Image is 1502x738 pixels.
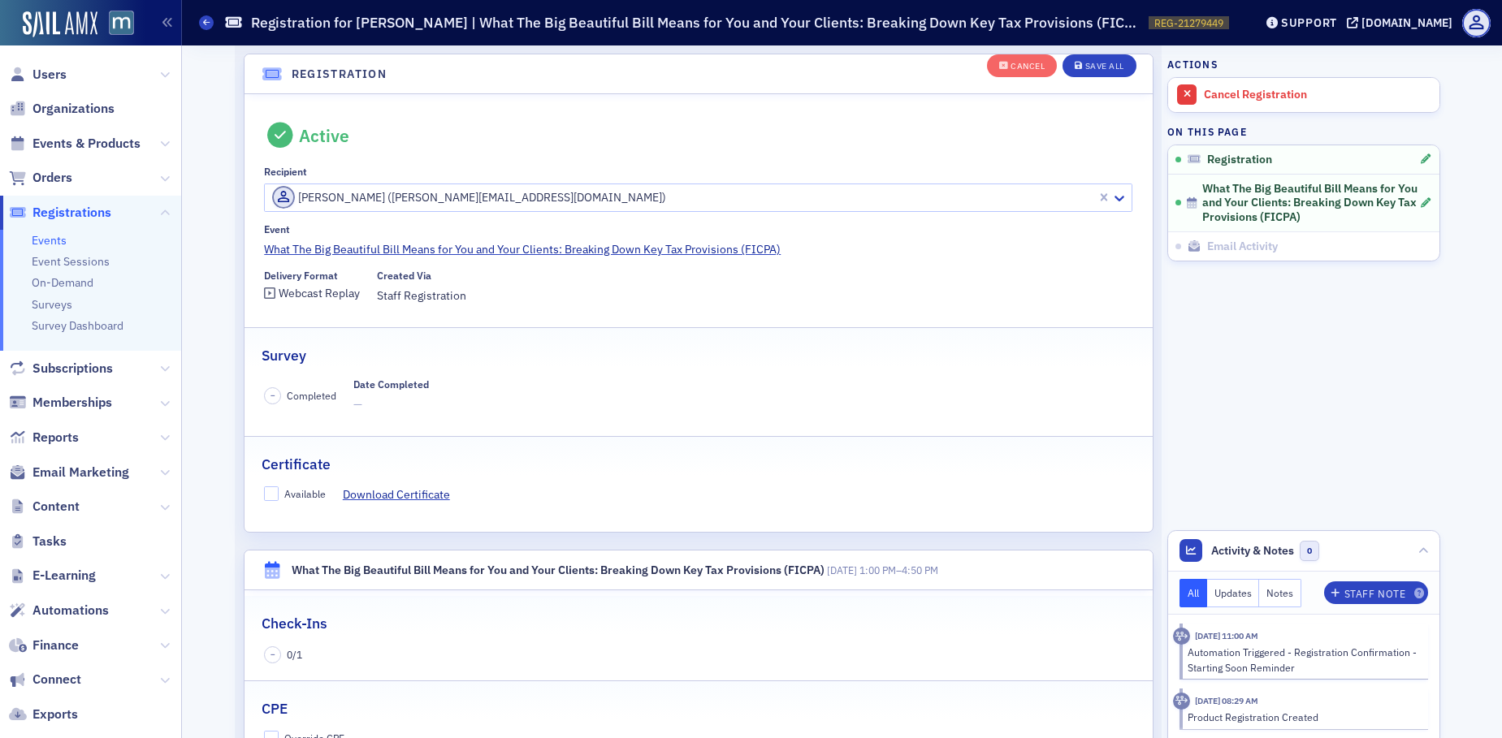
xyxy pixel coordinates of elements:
[32,706,78,723] span: Exports
[377,270,431,282] div: Created Via
[1188,645,1418,675] div: Automation Triggered - Registration Confirmation - Starting Soon Reminder
[262,698,288,719] h2: CPE
[284,487,326,501] div: Available
[1180,579,1207,607] button: All
[9,671,81,688] a: Connect
[987,54,1057,77] button: Cancel
[1173,693,1190,710] div: Activity
[9,429,79,447] a: Reports
[32,297,72,312] a: Surveys
[9,567,96,585] a: E-Learning
[1011,62,1045,71] div: Cancel
[827,563,857,576] span: [DATE]
[262,345,306,366] h2: Survey
[9,135,141,153] a: Events & Products
[23,11,97,37] img: SailAMX
[377,287,466,304] span: Staff Registration
[9,100,115,118] a: Organizations
[1462,9,1491,37] span: Profile
[32,233,67,248] a: Events
[271,649,275,660] span: –
[827,563,938,576] span: –
[264,270,338,282] div: Delivery Format
[32,498,80,516] span: Content
[251,13,1141,32] h1: Registration for [PERSON_NAME] | What The Big Beautiful Bill Means for You and Your Clients: Brea...
[1154,16,1223,30] span: REG-21279449
[272,186,1093,209] div: [PERSON_NAME] ([PERSON_NAME][EMAIL_ADDRESS][DOMAIN_NAME])
[9,360,113,378] a: Subscriptions
[287,388,336,403] span: Completed
[32,66,67,84] span: Users
[1202,182,1418,225] span: What The Big Beautiful Bill Means for You and Your Clients: Breaking Down Key Tax Provisions (FICPA)
[292,66,387,83] h4: Registration
[9,533,67,550] a: Tasks
[1167,124,1440,139] h4: On this page
[32,464,129,481] span: Email Marketing
[287,647,302,662] span: 0 / 1
[9,464,129,481] a: Email Marketing
[264,486,279,501] input: Available
[1344,589,1406,598] div: Staff Note
[9,169,72,187] a: Orders
[353,396,429,413] span: —
[32,671,81,688] span: Connect
[271,390,275,401] span: –
[32,394,112,412] span: Memberships
[1085,62,1124,71] div: Save All
[1347,17,1458,28] button: [DOMAIN_NAME]
[262,613,327,634] h2: Check-Ins
[1167,57,1218,71] h4: Actions
[32,275,93,290] a: On-Demand
[32,429,79,447] span: Reports
[9,602,109,619] a: Automations
[1281,15,1337,30] div: Support
[1300,541,1320,561] span: 0
[32,360,113,378] span: Subscriptions
[299,125,349,146] div: Active
[9,394,112,412] a: Memberships
[353,378,429,391] div: Date Completed
[32,318,123,333] a: Survey Dashboard
[32,100,115,118] span: Organizations
[264,166,307,178] div: Recipient
[32,533,67,550] span: Tasks
[32,567,96,585] span: E-Learning
[262,454,331,475] h2: Certificate
[292,562,825,579] div: What The Big Beautiful Bill Means for You and Your Clients: Breaking Down Key Tax Provisions (FICPA)
[109,11,134,36] img: SailAMX
[1195,695,1258,706] time: 8/20/2025 08:29 AM
[1207,153,1272,167] span: Registration
[32,135,141,153] span: Events & Products
[264,223,290,235] div: Event
[1168,78,1439,112] a: Cancel Registration
[1324,581,1429,604] button: Staff Note
[32,169,72,187] span: Orders
[9,706,78,723] a: Exports
[32,204,111,222] span: Registrations
[264,241,1132,258] a: What The Big Beautiful Bill Means for You and Your Clients: Breaking Down Key Tax Provisions (FICPA)
[1195,630,1258,641] time: 8/21/2025 11:00 AM
[32,637,79,654] span: Finance
[279,289,360,298] div: Webcast Replay
[9,66,67,84] a: Users
[1188,710,1418,724] div: Product Registration Created
[1173,628,1190,645] div: Activity
[1204,88,1431,102] div: Cancel Registration
[1361,15,1452,30] div: [DOMAIN_NAME]
[1259,579,1301,607] button: Notes
[97,11,134,38] a: View Homepage
[343,486,462,503] a: Download Certificate
[859,563,896,576] time: 1:00 PM
[1211,542,1294,559] span: Activity & Notes
[1207,240,1278,254] span: Email Activity
[9,637,79,654] a: Finance
[902,563,938,576] time: 4:50 PM
[9,498,80,516] a: Content
[1207,579,1260,607] button: Updates
[1063,54,1136,77] button: Save All
[32,254,110,269] a: Event Sessions
[9,204,111,222] a: Registrations
[32,602,109,619] span: Automations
